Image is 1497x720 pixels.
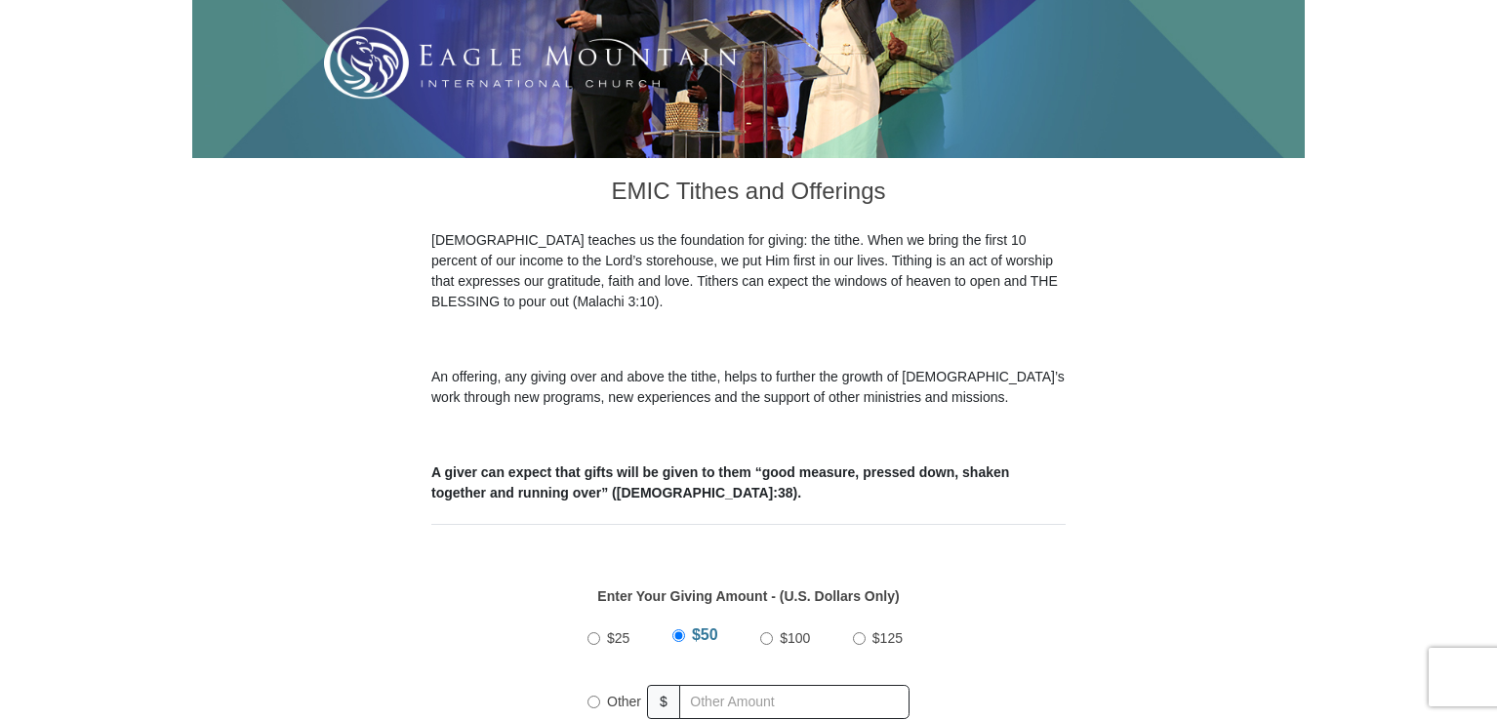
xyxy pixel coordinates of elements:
span: $50 [692,626,718,643]
span: $ [647,685,680,719]
span: $100 [780,630,810,646]
b: A giver can expect that gifts will be given to them “good measure, pressed down, shaken together ... [431,464,1009,500]
span: $25 [607,630,629,646]
span: $125 [872,630,903,646]
p: [DEMOGRAPHIC_DATA] teaches us the foundation for giving: the tithe. When we bring the first 10 pe... [431,230,1066,312]
p: An offering, any giving over and above the tithe, helps to further the growth of [DEMOGRAPHIC_DAT... [431,367,1066,408]
h3: EMIC Tithes and Offerings [431,158,1066,230]
input: Other Amount [679,685,910,719]
span: Other [607,694,641,709]
strong: Enter Your Giving Amount - (U.S. Dollars Only) [597,588,899,604]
